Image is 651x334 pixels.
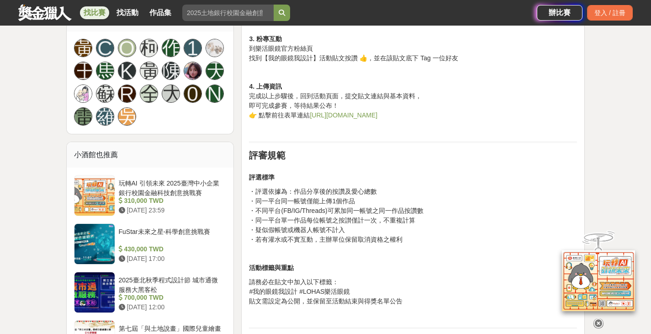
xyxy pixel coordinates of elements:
[119,179,223,196] div: 玩轉AI 引領未來 2025臺灣中小企業銀行校園金融科技創意挑戰賽
[249,264,294,271] strong: 活動標籤與重點
[119,227,223,244] div: FuStar未來之星-科學創意挑戰賽
[80,6,109,19] a: 找比賽
[140,39,158,57] a: 柯
[249,277,577,306] p: 請務必在貼文中加入以下標籤： #我的眼鏡我設計 #LOHAS樂活眼鏡 貼文需設定為公開，並保留至活動結束與得獎名單公告
[182,5,274,21] input: 2025土地銀行校園金融創意挑戰賽：從你出發 開啟智慧金融新頁
[162,39,180,57] a: 作
[74,107,92,126] a: 雷
[119,302,223,312] div: [DATE] 12:00
[119,276,223,293] div: 2025臺北秋季程式設計節 城市通微服務大黑客松
[310,111,377,119] a: [URL][DOMAIN_NAME]
[206,85,224,103] a: N
[96,85,114,103] a: 蘇
[249,34,577,63] p: 到樂活眼鏡官方粉絲頁 找到【我的眼鏡我設計】活動貼文按讚 👍，並在該貼文底下 Tag 一位好友
[162,62,180,80] a: 陳
[96,107,114,126] a: 羅
[118,85,136,103] a: R
[587,5,633,21] div: 登入 / 註冊
[74,62,92,80] a: 王
[74,272,227,313] a: 2025臺北秋季程式設計節 城市通微服務大黑客松 700,000 TWD [DATE] 12:00
[74,85,92,103] a: Avatar
[74,85,92,102] img: Avatar
[206,39,223,57] img: Avatar
[184,39,202,57] a: 1
[140,62,158,80] a: 黃
[119,254,223,264] div: [DATE] 17:00
[146,6,175,19] a: 作品集
[140,85,158,103] a: 全
[206,62,224,80] a: 天
[119,244,223,254] div: 430,000 TWD
[562,250,635,311] img: d2146d9a-e6f6-4337-9592-8cefde37ba6b.png
[67,142,234,168] div: 小酒館也推薦
[162,85,180,103] a: 大
[118,62,136,80] a: K
[537,5,582,21] a: 辦比賽
[249,187,577,244] p: ・評選依據為：作品分享後的按讚及愛心總數 ・同一平台同一帳號僅能上傳1個作品 ・不同平台(FB/IG/Threads)可累加同一帳號之同一作品按讚數 ・同一平台單一作品每位帳號之按讃僅計一次，不...
[119,293,223,302] div: 700,000 TWD
[184,85,202,103] a: 0
[249,150,286,160] strong: 評審規範
[74,223,227,265] a: FuStar未來之星-科學創意挑戰賽 430,000 TWD [DATE] 17:00
[74,39,92,57] a: 黃
[119,196,223,206] div: 310,000 TWD
[96,39,114,57] a: C
[118,107,136,126] a: 吳
[74,175,227,216] a: 玩轉AI 引領未來 2025臺灣中小企業銀行校園金融科技創意挑戰賽 310,000 TWD [DATE] 23:59
[119,206,223,215] div: [DATE] 23:59
[96,62,114,80] a: 馬
[249,82,577,120] p: 完成以上步驟後，回到活動頁面，提交貼文連結與基本資料， 即可完成參賽，等待結果公布！ 👉 點擊前往表單連結
[249,35,282,42] strong: 3. 粉專互動
[184,62,201,80] img: Avatar
[113,6,142,19] a: 找活動
[249,174,275,181] strong: 評選標準
[249,83,282,90] strong: 4. 上傳資訊
[118,39,136,57] a: O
